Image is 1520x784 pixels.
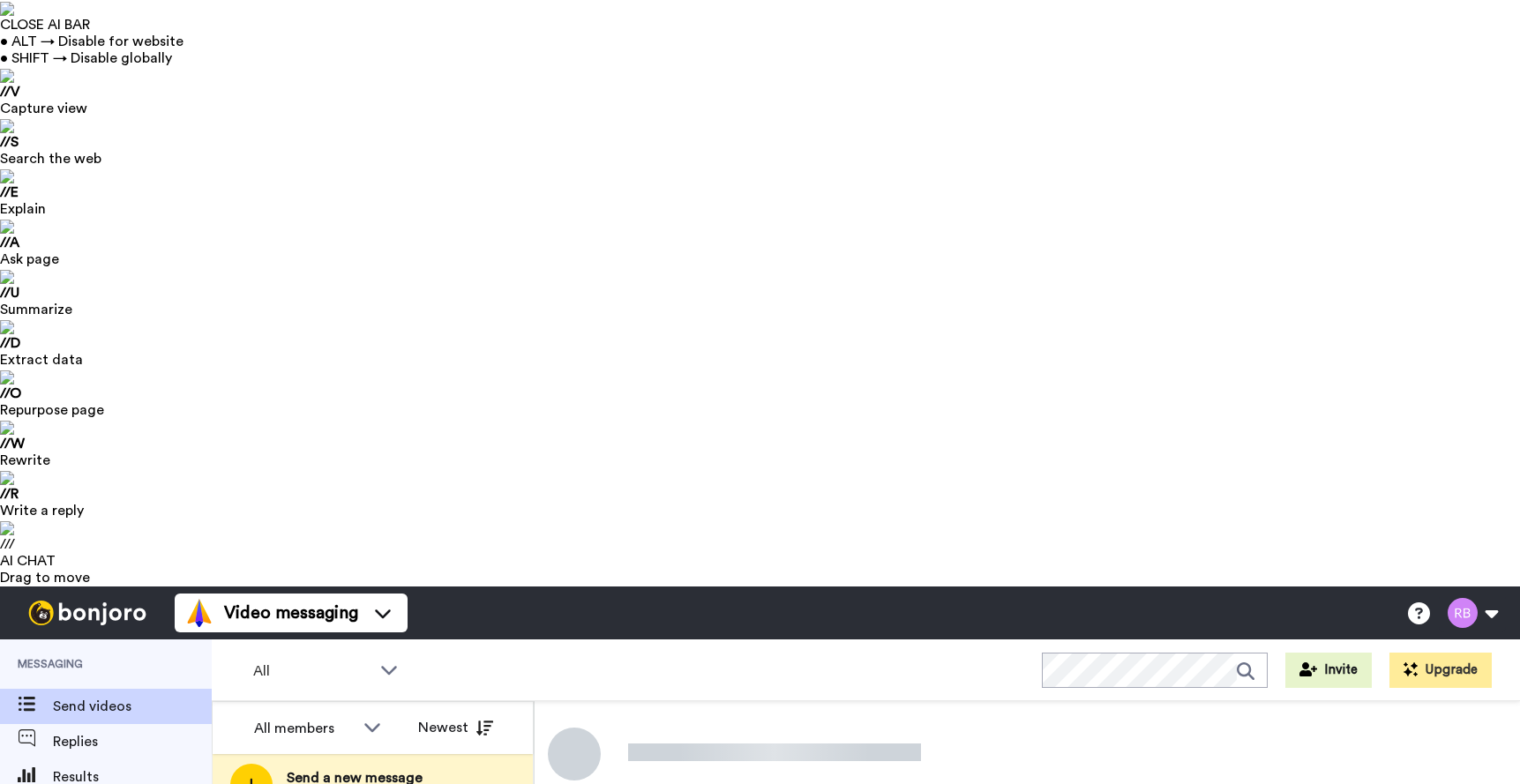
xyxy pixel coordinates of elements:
span: Send videos [53,696,212,717]
img: vm-color.svg [185,599,213,627]
button: Upgrade [1389,653,1492,688]
span: Video messaging [224,601,358,625]
div: All members [254,718,355,739]
span: All [253,661,371,682]
button: Invite [1285,653,1372,688]
button: Newest [405,710,506,745]
img: bj-logo-header-white.svg [21,601,153,625]
span: Replies [53,731,212,752]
